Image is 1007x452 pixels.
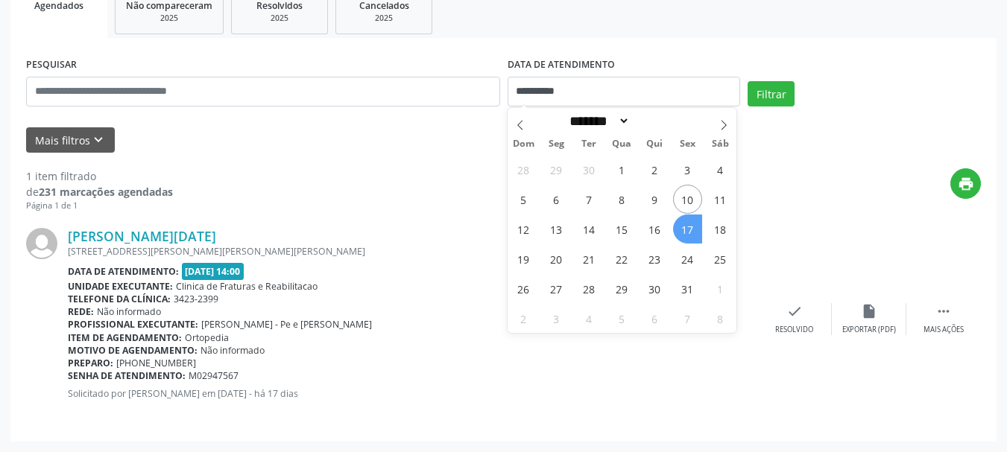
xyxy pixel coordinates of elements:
span: Não informado [97,305,161,318]
span: Novembro 3, 2025 [542,304,571,333]
span: Outubro 1, 2025 [607,155,637,184]
b: Unidade executante: [68,280,173,293]
span: Seg [540,139,572,149]
span: Novembro 6, 2025 [640,304,669,333]
a: [PERSON_NAME][DATE] [68,228,216,244]
span: Outubro 27, 2025 [542,274,571,303]
i:  [935,303,952,319]
strong: 231 marcações agendadas [39,185,173,199]
span: Outubro 30, 2025 [640,274,669,303]
div: Página 1 de 1 [26,200,173,212]
div: 2025 [347,13,421,24]
span: M02947567 [189,369,239,382]
span: Clinica de Fraturas e Reabilitacao [176,280,318,293]
span: Outubro 26, 2025 [509,274,538,303]
span: Outubro 10, 2025 [673,185,702,214]
span: Outubro 3, 2025 [673,155,702,184]
div: [STREET_ADDRESS][PERSON_NAME][PERSON_NAME][PERSON_NAME] [68,245,757,258]
span: Outubro 2, 2025 [640,155,669,184]
span: Setembro 30, 2025 [575,155,604,184]
span: Novembro 4, 2025 [575,304,604,333]
span: Outubro 21, 2025 [575,244,604,273]
i: print [958,176,974,192]
span: [DATE] 14:00 [182,263,244,280]
span: Outubro 24, 2025 [673,244,702,273]
span: Outubro 14, 2025 [575,214,604,243]
span: Novembro 7, 2025 [673,304,702,333]
span: Outubro 5, 2025 [509,185,538,214]
div: Exportar (PDF) [842,325,896,335]
span: Novembro 1, 2025 [706,274,735,303]
span: Qua [605,139,638,149]
span: Outubro 18, 2025 [706,214,735,243]
span: Outubro 11, 2025 [706,185,735,214]
span: Outubro 17, 2025 [673,214,702,243]
b: Preparo: [68,357,113,369]
span: [PERSON_NAME] - Pe e [PERSON_NAME] [201,318,372,331]
b: Motivo de agendamento: [68,344,198,357]
span: Setembro 29, 2025 [542,155,571,184]
i: keyboard_arrow_down [90,132,107,148]
span: Novembro 8, 2025 [706,304,735,333]
span: Ortopedia [185,331,229,344]
span: Não informado [201,344,265,357]
span: Outubro 6, 2025 [542,185,571,214]
span: Qui [638,139,671,149]
span: Ter [572,139,605,149]
select: Month [565,113,631,129]
span: Novembro 5, 2025 [607,304,637,333]
b: Item de agendamento: [68,331,182,344]
img: img [26,228,57,259]
span: Outubro 8, 2025 [607,185,637,214]
span: 3423-2399 [174,293,218,305]
span: Dom [508,139,540,149]
span: Setembro 28, 2025 [509,155,538,184]
span: Outubro 16, 2025 [640,214,669,243]
button: Filtrar [748,81,795,106]
span: Novembro 2, 2025 [509,304,538,333]
b: Rede: [68,305,94,318]
span: Outubro 13, 2025 [542,214,571,243]
label: DATA DE ATENDIMENTO [508,54,615,77]
b: Senha de atendimento: [68,369,186,382]
div: 2025 [126,13,212,24]
div: Resolvido [775,325,813,335]
div: Mais ações [924,325,964,335]
div: 2025 [242,13,317,24]
input: Year [630,113,679,129]
span: Outubro 19, 2025 [509,244,538,273]
button: Mais filtroskeyboard_arrow_down [26,127,115,153]
b: Profissional executante: [68,318,198,331]
span: Outubro 22, 2025 [607,244,637,273]
span: Outubro 7, 2025 [575,185,604,214]
span: Outubro 12, 2025 [509,214,538,243]
span: [PHONE_NUMBER] [116,357,196,369]
span: Outubro 31, 2025 [673,274,702,303]
span: Outubro 23, 2025 [640,244,669,273]
span: Outubro 15, 2025 [607,214,637,243]
span: Outubro 29, 2025 [607,274,637,303]
span: Sex [671,139,704,149]
span: Outubro 20, 2025 [542,244,571,273]
span: Outubro 25, 2025 [706,244,735,273]
button: print [950,168,981,199]
b: Data de atendimento: [68,265,179,278]
span: Outubro 9, 2025 [640,185,669,214]
b: Telefone da clínica: [68,293,171,305]
span: Sáb [704,139,736,149]
p: Solicitado por [PERSON_NAME] em [DATE] - há 17 dias [68,387,757,400]
i: insert_drive_file [861,303,877,319]
div: 1 item filtrado [26,168,173,184]
div: de [26,184,173,200]
span: Outubro 28, 2025 [575,274,604,303]
i: check [786,303,803,319]
span: Outubro 4, 2025 [706,155,735,184]
label: PESQUISAR [26,54,77,77]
